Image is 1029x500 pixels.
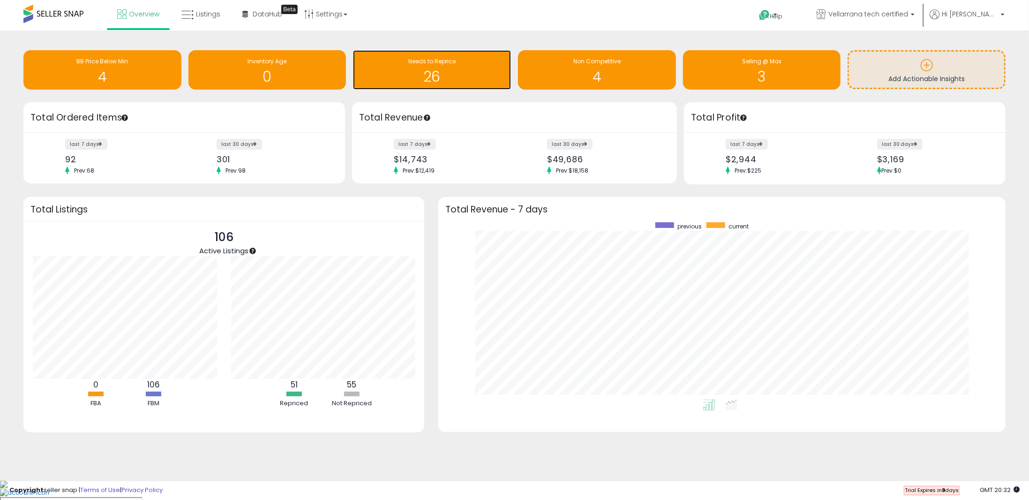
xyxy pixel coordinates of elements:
h1: 0 [193,69,342,84]
a: Inventory Age 0 [188,50,346,90]
span: Prev: $0 [881,167,901,174]
label: last 30 days [877,139,923,150]
div: $49,686 [547,154,661,164]
span: Selling @ Max [742,57,781,65]
label: last 30 days [547,139,593,150]
h3: Total Revenue - 7 days [445,206,999,213]
h3: Total Revenue [359,111,670,124]
span: Add Actionable Insights [888,74,965,83]
a: Selling @ Max 3 [683,50,841,90]
div: FBA [68,399,124,408]
div: FBM [126,399,182,408]
label: last 7 days [65,139,107,150]
a: Needs to Reprice 26 [353,50,511,90]
h1: 4 [523,69,671,84]
a: Non Competitive 4 [518,50,676,90]
span: BB Price Below Min [76,57,128,65]
div: $2,944 [726,154,838,164]
span: Needs to Reprice [408,57,456,65]
span: Vellarrana tech certified [828,9,908,19]
span: Hi [PERSON_NAME] [942,9,998,19]
label: last 30 days [217,139,262,150]
div: $3,169 [877,154,989,164]
h3: Total Profit [691,111,999,124]
span: previous [677,222,702,230]
div: Not Repriced [324,399,380,408]
h1: 26 [358,69,506,84]
span: Listings [196,9,220,19]
b: 0 [93,379,98,390]
span: Non Competitive [573,57,621,65]
div: 92 [65,154,177,164]
div: Tooltip anchor [120,114,129,122]
div: $14,743 [394,154,507,164]
span: Prev: 68 [69,167,99,174]
span: Help [770,12,783,20]
a: Hi [PERSON_NAME] [930,9,1005,30]
b: 55 [347,379,357,390]
div: 301 [217,154,329,164]
span: Prev: $225 [730,167,766,174]
label: last 7 days [394,139,436,150]
div: Tooltip anchor [423,114,431,122]
span: Overview [129,9,159,19]
i: Get Help [759,9,770,21]
h1: 4 [28,69,177,84]
a: BB Price Below Min 4 [23,50,181,90]
span: Prev: 98 [221,167,250,174]
h3: Total Listings [30,206,417,213]
h1: 3 [688,69,836,84]
span: DataHub [253,9,282,19]
label: last 7 days [726,139,768,150]
b: 106 [147,379,160,390]
span: Active Listings [199,246,248,256]
div: Tooltip anchor [248,247,257,255]
span: Prev: $12,419 [398,167,439,174]
div: Tooltip anchor [739,114,748,122]
b: 51 [291,379,298,390]
a: Add Actionable Insights [849,52,1004,88]
span: Prev: $18,158 [551,167,593,174]
p: 106 [199,228,248,246]
div: Tooltip anchor [281,5,298,14]
span: Inventory Age [248,57,286,65]
div: Repriced [266,399,323,408]
h3: Total Ordered Items [30,111,338,124]
span: current [729,222,749,230]
a: Help [751,2,801,30]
